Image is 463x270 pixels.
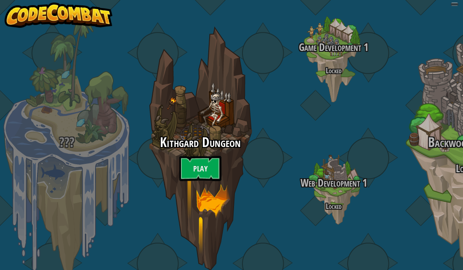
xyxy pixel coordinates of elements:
span: Web Development 1 [301,176,367,190]
button: Adjust volume [451,3,458,6]
span: Kithgard Dungeon [160,133,241,151]
h4: Locked [267,67,400,75]
span: Game Development 1 [299,40,368,54]
h4: Locked [267,202,400,210]
img: CodeCombat - Learn how to code by playing a game [5,3,112,28]
a: Play [179,156,221,181]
